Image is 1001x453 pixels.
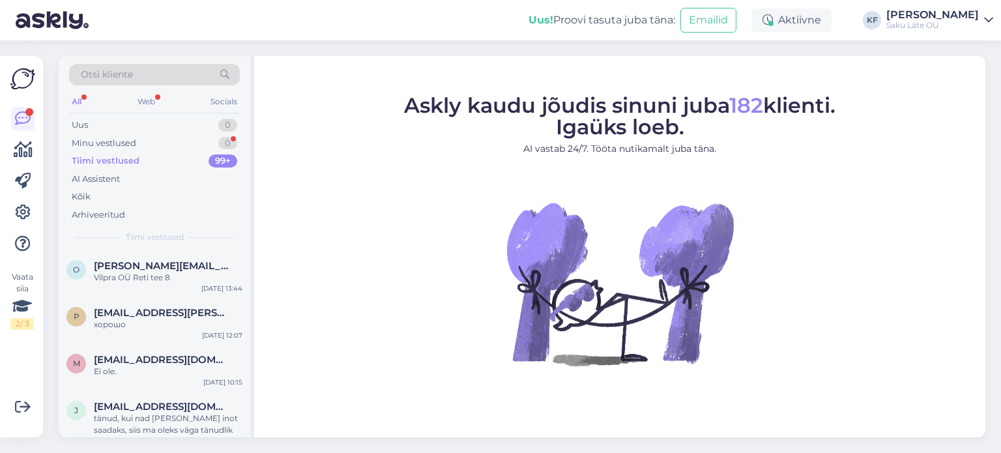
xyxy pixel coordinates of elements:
[863,11,881,29] div: KF
[886,10,979,20] div: [PERSON_NAME]
[72,173,120,186] div: AI Assistent
[94,260,229,272] span: oleg.kiyanov@vilpra.ee
[529,12,675,28] div: Proovi tasuta juba täna:
[94,366,242,377] div: Ei ole.
[203,377,242,387] div: [DATE] 10:15
[218,137,237,150] div: 0
[94,401,229,413] span: jaan@lepus.ee
[729,93,763,118] span: 182
[680,8,736,33] button: Emailid
[10,318,34,330] div: 2 / 3
[94,413,242,436] div: tänud, kui nad [PERSON_NAME] inot saadaks, siis ma oleks väga tänudlik
[201,284,242,293] div: [DATE] 13:44
[69,93,84,110] div: All
[202,330,242,340] div: [DATE] 12:07
[502,166,737,401] img: No Chat active
[529,14,553,26] b: Uus!
[209,154,237,168] div: 99+
[73,358,80,368] span: m
[886,20,979,31] div: Saku Läte OÜ
[94,272,242,284] div: Vilpra OÜ Reti tee 8
[73,265,80,274] span: o
[74,405,78,415] span: j
[94,307,229,319] span: pereguda.polina@gmail.com
[72,119,88,132] div: Uus
[135,93,158,110] div: Web
[10,271,34,330] div: Vaata siia
[201,436,242,446] div: [DATE] 14:42
[208,93,240,110] div: Socials
[74,312,80,321] span: p
[72,154,139,168] div: Tiimi vestlused
[72,137,136,150] div: Minu vestlused
[72,190,91,203] div: Kõik
[94,319,242,330] div: хорошо
[72,209,125,222] div: Arhiveeritud
[126,231,184,243] span: Tiimi vestlused
[752,8,832,32] div: Aktiivne
[81,68,133,81] span: Otsi kliente
[94,354,229,366] span: marika.arismaa@gmail.com
[886,10,993,31] a: [PERSON_NAME]Saku Läte OÜ
[404,93,835,139] span: Askly kaudu jõudis sinuni juba klienti. Igaüks loeb.
[404,142,835,156] p: AI vastab 24/7. Tööta nutikamalt juba täna.
[10,66,35,91] img: Askly Logo
[218,119,237,132] div: 0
